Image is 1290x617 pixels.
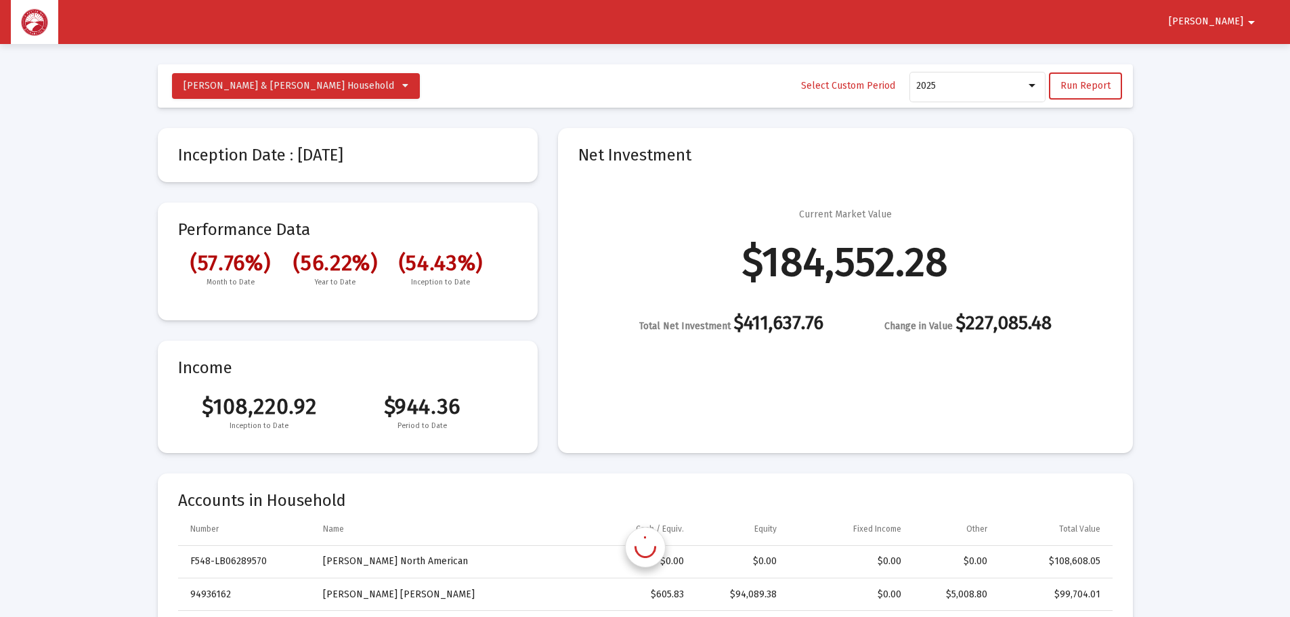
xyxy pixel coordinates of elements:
div: $0.00 [579,555,684,568]
div: $0.00 [920,555,987,568]
div: Total Value [1059,524,1100,534]
td: Column Equity [693,513,786,545]
span: Month to Date [178,276,283,289]
mat-card-title: Accounts in Household [178,494,1113,507]
div: $605.83 [579,588,684,601]
td: Column Name [314,513,569,545]
div: $227,085.48 [884,316,1052,333]
span: Total Net Investment [639,320,731,332]
span: [PERSON_NAME] & [PERSON_NAME] Household [184,80,394,91]
span: Select Custom Period [801,80,895,91]
div: $99,704.01 [1006,588,1100,601]
img: Dashboard [21,9,48,36]
div: $108,608.05 [1006,555,1100,568]
div: $0.00 [703,555,777,568]
div: $94,089.38 [703,588,777,601]
td: F548-LB06289570 [178,546,314,578]
mat-card-title: Inception Date : [DATE] [178,148,517,162]
button: Run Report [1049,72,1122,100]
span: Inception to Date [388,276,493,289]
td: Column Cash / Equiv. [569,513,693,545]
div: $0.00 [796,588,902,601]
span: (57.76%) [178,250,283,276]
div: Equity [754,524,777,534]
span: Change in Value [884,320,953,332]
div: Number [190,524,219,534]
div: Current Market Value [799,208,892,221]
mat-card-title: Net Investment [578,148,1113,162]
div: $411,637.76 [639,316,823,333]
td: Column Fixed Income [786,513,911,545]
div: Other [966,524,987,534]
div: Fixed Income [853,524,901,534]
span: Run Report [1060,80,1111,91]
div: $184,552.28 [742,255,948,269]
button: [PERSON_NAME] & [PERSON_NAME] Household [172,73,420,99]
span: $944.36 [341,393,504,419]
span: Year to Date [283,276,388,289]
td: Column Number [178,513,314,545]
td: [PERSON_NAME] [PERSON_NAME] [314,578,569,611]
span: (54.43%) [388,250,493,276]
span: $108,220.92 [178,393,341,419]
div: Name [323,524,344,534]
div: $0.00 [796,555,902,568]
div: Cash / Equiv. [636,524,684,534]
span: (56.22%) [283,250,388,276]
mat-icon: arrow_drop_down [1243,9,1260,36]
td: Column Other [911,513,996,545]
mat-card-title: Income [178,361,517,375]
button: [PERSON_NAME] [1153,8,1276,35]
td: Column Total Value [997,513,1113,545]
span: 2025 [916,80,936,91]
div: $5,008.80 [920,588,987,601]
td: [PERSON_NAME] North American [314,546,569,578]
span: [PERSON_NAME] [1169,16,1243,28]
td: 94936162 [178,578,314,611]
span: Period to Date [341,419,504,433]
mat-card-title: Performance Data [178,223,517,289]
span: Inception to Date [178,419,341,433]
